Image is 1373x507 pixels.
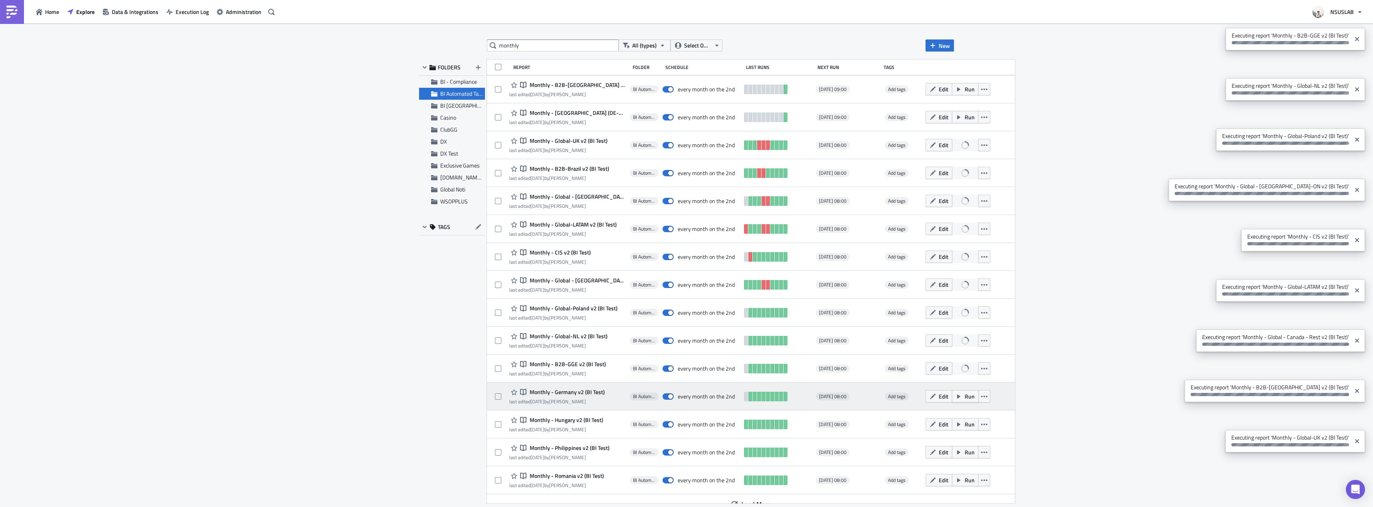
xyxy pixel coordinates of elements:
time: 2025-06-03T18:36:03Z [530,342,544,349]
span: Monthly - Global-Poland v2 (BI Test) [528,305,617,312]
span: [DATE] 08:00 [819,310,847,316]
span: Run [965,448,975,456]
span: Add tags [885,113,909,121]
span: BI Automated Tableau Reporting [633,282,656,288]
span: Executing report 'Monthly - Global-NL v2 (BI Test)' [1226,78,1351,99]
div: last edited by [PERSON_NAME] [509,231,617,237]
span: Monthly - B2B-Brazil (BR-Reporting) [528,81,625,89]
span: [DATE] 09:00 [819,114,847,120]
button: Edit [926,223,952,235]
span: [DATE] 08:00 [819,365,847,372]
div: last edited by [PERSON_NAME] [509,398,605,404]
div: every month on the 2nd [678,86,735,93]
button: Edit [926,83,952,95]
span: Select Owner [684,41,711,50]
time: 2025-06-03T18:44:02Z [530,146,544,154]
a: Explore [63,6,99,18]
span: Run [965,476,975,484]
time: 2025-06-03T18:43:07Z [530,174,544,182]
span: Edit [939,169,948,177]
time: 2025-06-03T18:32:09Z [530,426,544,433]
span: Add tags [888,169,906,177]
span: DX [440,137,447,146]
span: [DATE] 08:00 [819,254,847,260]
div: every month on the 2nd [678,337,735,344]
span: Add tags [888,197,906,205]
span: Monthly - Global-NL v2 (BI Test) [528,333,607,340]
span: Edit [939,364,948,373]
span: BI Automated Tableau Reporting [633,86,656,93]
button: Close [1351,281,1363,300]
span: [DATE] 08:00 [819,337,847,344]
div: last edited by [PERSON_NAME] [509,343,607,349]
span: Monthly - B2B-GGE v2 (BI Test) [528,361,606,368]
span: Add tags [885,309,909,317]
button: Edit [926,278,952,291]
button: Edit [926,334,952,347]
div: Open Intercom Messenger [1346,480,1365,499]
span: WSOPPLUS [440,197,468,205]
span: TAGS [438,223,450,231]
span: Executing report 'Monthly - Global - [GEOGRAPHIC_DATA]-ON v2 (BI Test)' [1169,179,1351,199]
span: Add tags [888,141,906,149]
span: Add tags [888,253,906,260]
span: Exclusive Games [440,161,480,170]
span: Global Noti [440,185,465,193]
button: Close [1351,432,1363,450]
span: BI Automated Tableau Reporting [633,198,656,204]
span: Explore [76,8,95,16]
span: [DATE] 08:00 [819,170,847,176]
div: every month on the 2nd [678,253,735,260]
div: every month on the 2nd [678,449,735,456]
button: Edit [926,195,952,207]
span: BI Automated Tableau Reporting [633,477,656,483]
span: BI Automated Tableau Reporting [633,254,656,260]
span: [DATE] 08:00 [819,393,847,400]
span: BI Automated Tableau Reporting [633,449,656,456]
button: Administration [213,6,265,18]
span: Add tags [888,281,906,288]
img: PushMetrics [6,6,18,18]
span: Monthly - Romania v2 (BI Test) [528,472,604,479]
span: BI Automated Tableau Reporting [633,421,656,428]
div: every month on the 2nd [678,393,735,400]
span: Add tags [888,113,906,121]
span: FOLDERS [438,64,461,71]
span: Add tags [888,393,906,400]
div: every month on the 2nd [678,421,735,428]
button: Close [1351,382,1363,400]
div: last edited by [PERSON_NAME] [509,203,625,209]
span: NSUSLAB [1330,8,1354,16]
a: Home [32,6,63,18]
button: Edit [926,306,952,319]
button: Run [952,474,979,486]
button: Edit [926,251,952,263]
button: Close [1351,181,1363,199]
span: Add tags [888,225,906,233]
span: BI Toronto [440,101,498,110]
button: Close [1351,130,1363,149]
div: last edited by [PERSON_NAME] [509,315,617,321]
div: Next Run [817,64,880,70]
span: Add tags [888,337,906,344]
time: 2025-08-06T21:02:14Z [530,118,544,126]
span: Edit [939,392,948,400]
div: every month on the 2nd [678,309,735,316]
span: Add tags [888,309,906,316]
span: DX Test [440,149,458,158]
span: BI Automated Tableau Reporting [633,337,656,344]
span: Edit [939,85,948,93]
button: Execution Log [162,6,213,18]
div: every month on the 2nd [678,225,735,233]
span: ClubGG [440,125,457,134]
span: [DATE] 08:00 [819,449,847,456]
div: every month on the 2nd [678,197,735,205]
span: Add tags [885,337,909,345]
span: Executing report 'Monthly - B2B-[GEOGRAPHIC_DATA] v2 (BI Test)' [1185,380,1351,400]
time: 2025-06-03T18:33:58Z [530,398,544,405]
span: Monthly - B2B-Brazil v2 (BI Test) [528,165,609,172]
span: Add tags [885,365,909,373]
span: BI Automated Tableau Reporting [633,226,656,232]
div: last edited by [PERSON_NAME] [509,119,625,125]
